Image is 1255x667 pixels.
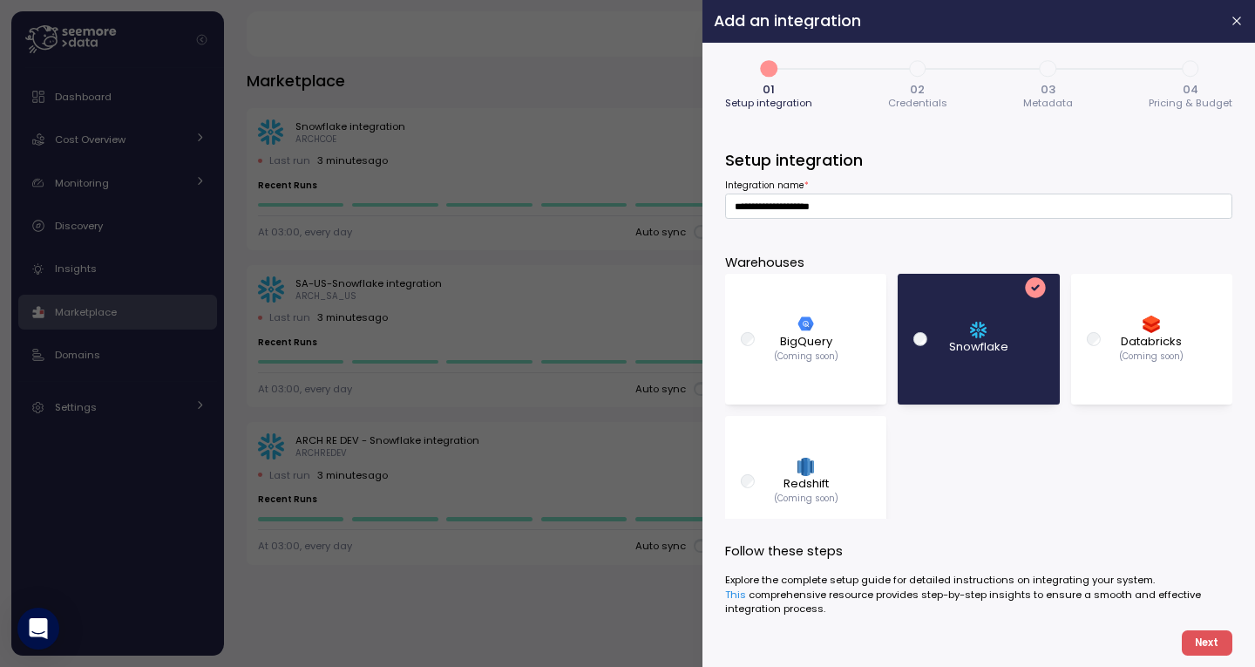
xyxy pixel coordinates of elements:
span: Pricing & Budget [1149,99,1232,108]
p: (Coming soon) [774,493,838,505]
span: Setup integration [725,99,812,108]
p: Snowflake [949,338,1008,356]
span: 2 [903,54,933,84]
span: Metadata [1023,99,1073,108]
button: 202Credentials [888,54,947,112]
span: 04 [1183,84,1198,95]
span: Next [1195,631,1218,655]
p: Redshift [784,475,829,493]
h2: Add an integration [714,13,1216,29]
span: 03 [1041,84,1055,95]
span: 02 [911,84,926,95]
span: 4 [1176,54,1205,84]
h3: Setup integration [725,149,1232,171]
button: 101Setup integration [725,54,812,112]
p: (Coming soon) [1119,351,1184,363]
a: This [725,588,746,602]
span: 3 [1034,54,1063,84]
button: 303Metadata [1023,54,1073,112]
button: Next [1182,630,1232,656]
button: 404Pricing & Budget [1149,54,1232,112]
p: Follow these steps [725,541,1232,562]
p: (Coming soon) [774,351,838,363]
div: Explore the complete setup guide for detailed instructions on integrating your system. comprehens... [725,573,1232,616]
p: BigQuery [780,333,832,351]
span: Credentials [888,99,947,108]
p: Warehouses [725,253,1232,273]
span: 1 [754,54,784,84]
span: 01 [763,84,775,95]
p: Databricks [1121,333,1182,351]
div: Open Intercom Messenger [17,608,59,650]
